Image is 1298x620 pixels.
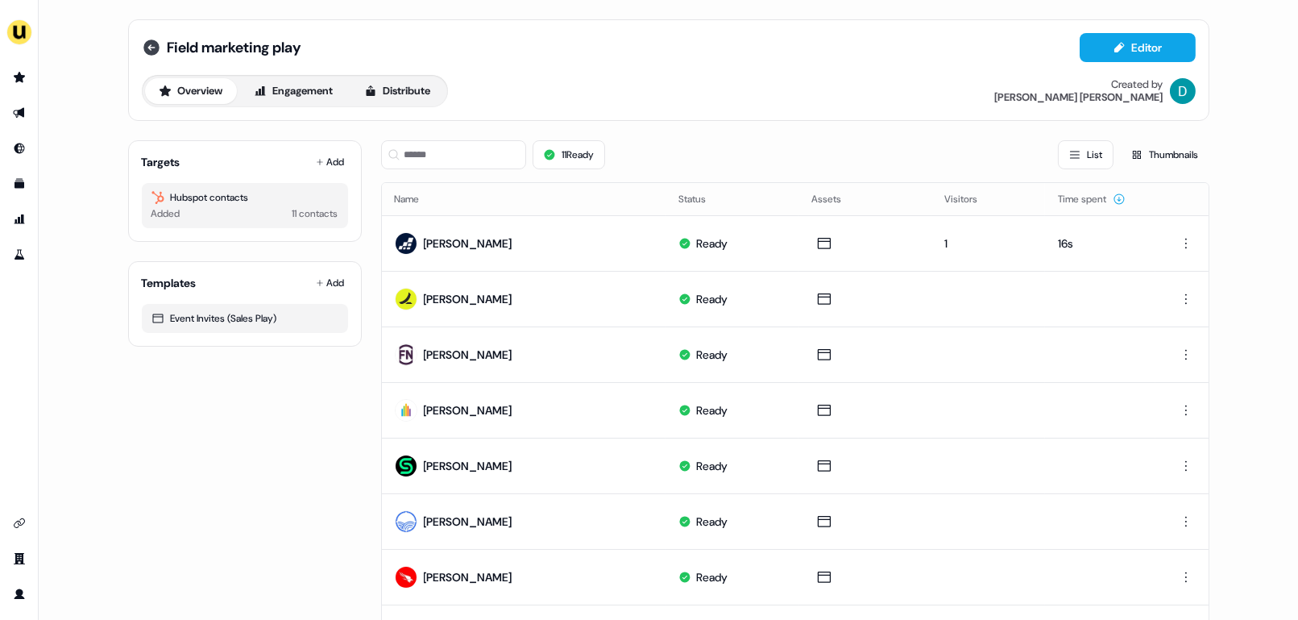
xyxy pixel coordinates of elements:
div: [PERSON_NAME] [424,402,512,418]
div: [PERSON_NAME] [PERSON_NAME] [995,91,1163,104]
div: Ready [696,402,728,418]
a: Go to templates [6,171,32,197]
div: Ready [696,291,728,307]
div: 16s [1058,235,1142,252]
button: 11Ready [533,140,605,169]
div: [PERSON_NAME] [424,569,512,585]
div: 1 [944,235,1032,252]
div: Added [151,206,180,222]
a: Go to integrations [6,510,32,536]
a: Go to team [6,546,32,572]
button: Editor [1080,33,1196,62]
div: [PERSON_NAME] [424,514,512,530]
div: [PERSON_NAME] [424,291,512,307]
button: Overview [145,78,237,104]
div: Targets [142,154,180,170]
div: Ready [696,235,728,252]
button: List [1058,140,1113,169]
span: Field marketing play [168,38,302,57]
div: Ready [696,569,728,585]
a: Go to profile [6,581,32,607]
button: Distribute [350,78,445,104]
div: Ready [696,458,728,474]
button: Add [313,151,348,173]
a: Go to Inbound [6,135,32,161]
button: Add [313,272,348,294]
a: Go to outbound experience [6,100,32,126]
a: Go to experiments [6,242,32,268]
a: Editor [1080,41,1196,58]
div: Ready [696,514,728,530]
div: Ready [696,347,728,363]
button: Visitors [944,185,997,214]
button: Name [395,185,439,214]
img: David [1170,78,1196,104]
div: [PERSON_NAME] [424,235,512,252]
button: Status [678,185,725,214]
div: [PERSON_NAME] [424,347,512,363]
div: Templates [142,275,197,291]
div: Created by [1112,78,1163,91]
div: Event Invites (Sales Play) [151,310,338,327]
a: Go to attribution [6,206,32,232]
button: Thumbnails [1120,140,1209,169]
div: 11 contacts [292,206,338,222]
div: Hubspot contacts [151,189,338,206]
button: Time spent [1058,185,1126,214]
th: Assets [798,183,931,215]
div: [PERSON_NAME] [424,458,512,474]
a: Go to prospects [6,64,32,90]
button: Engagement [240,78,347,104]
